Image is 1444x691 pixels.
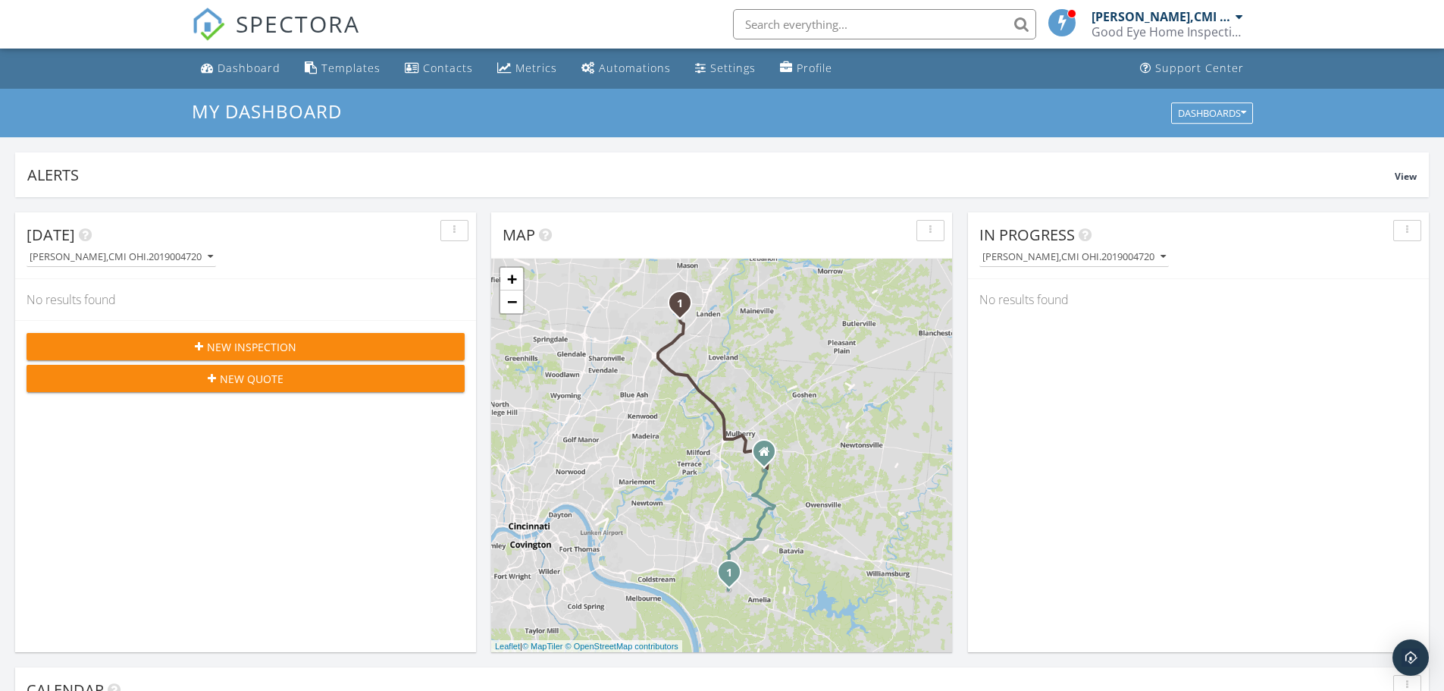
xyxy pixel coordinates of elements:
span: View [1395,170,1417,183]
div: [PERSON_NAME],CMI OHI.2019004720 [982,252,1166,262]
button: New Quote [27,365,465,392]
div: Open Intercom Messenger [1392,639,1429,676]
div: Profile [797,61,832,75]
div: Alerts [27,165,1395,185]
div: 3632 Merwin 10 Mile Rd, Cincinnati, OH 45245 [729,572,738,581]
div: Contacts [423,61,473,75]
div: Templates [321,61,381,75]
div: [PERSON_NAME],CMI OHI.2019004720 [30,252,213,262]
div: 9204 Beacon St, Mason, OH 45040 [680,303,689,312]
i: 1 [677,299,683,309]
div: Good Eye Home Inspections, Sewer Scopes & Mold Testing [1092,24,1243,39]
span: SPECTORA [236,8,360,39]
a: Dashboard [195,55,287,83]
a: Templates [299,55,387,83]
div: Settings [710,61,756,75]
div: Automations [599,61,671,75]
div: No results found [968,279,1429,320]
span: New Inspection [207,339,296,355]
span: In Progress [979,225,1075,245]
a: Zoom out [500,291,523,313]
span: My Dashboard [192,99,342,124]
a: Automations (Basic) [575,55,677,83]
a: Leaflet [495,642,520,651]
a: Support Center [1134,55,1250,83]
div: Dashboards [1178,108,1246,118]
input: Search everything... [733,9,1036,39]
div: Dashboard [218,61,280,75]
span: New Quote [220,371,283,387]
a: Zoom in [500,268,523,291]
span: Map [503,225,535,245]
a: SPECTORA [192,20,360,52]
span: [DATE] [27,225,75,245]
a: © MapTiler [522,642,563,651]
img: The Best Home Inspection Software - Spectora [192,8,225,41]
div: Support Center [1155,61,1244,75]
button: Dashboards [1171,102,1253,124]
a: Metrics [491,55,563,83]
div: Metrics [515,61,557,75]
div: No results found [15,279,476,320]
a: © OpenStreetMap contributors [565,642,678,651]
a: Settings [689,55,762,83]
div: | [491,640,682,653]
div: 1446 Pine Bluffs Way, Milford OH 45150 [764,451,773,460]
a: Company Profile [774,55,838,83]
i: 1 [726,568,732,579]
button: [PERSON_NAME],CMI OHI.2019004720 [27,247,216,268]
div: [PERSON_NAME],CMI OHI.2019004720 [1092,9,1232,24]
button: [PERSON_NAME],CMI OHI.2019004720 [979,247,1169,268]
button: New Inspection [27,333,465,360]
a: Contacts [399,55,479,83]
